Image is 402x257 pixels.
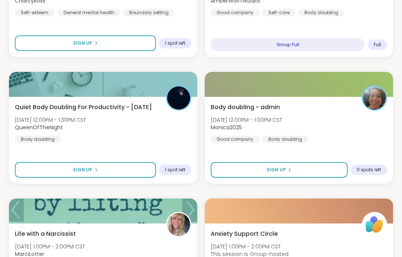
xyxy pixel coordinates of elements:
span: Anxiety Support Circle [211,229,278,238]
div: Good company [211,9,259,16]
span: Quiet Body Doubling For Productivity - [DATE] [15,103,152,112]
span: 1 spot left [165,40,185,46]
div: Body doubling [15,136,61,143]
button: Sign Up [211,162,348,178]
span: [DATE] 12:00PM - 1:00PM CST [211,116,282,124]
button: Sign Up [15,162,156,178]
span: 1 spot left [165,167,185,173]
div: General mental health [57,9,120,16]
div: Good company [211,136,259,143]
span: Full [374,42,381,48]
span: Sign Up [267,166,286,173]
b: QueenOfTheNight [15,124,63,131]
span: Life with a Narcissist [15,229,76,238]
div: Body doubling [262,136,308,143]
img: QueenOfTheNight [167,86,190,110]
span: Sign Up [73,166,92,173]
span: 11 spots left [357,167,381,173]
span: [DATE] 1:00PM - 2:00PM CST [15,243,85,250]
b: Monica2025 [211,124,242,131]
span: Sign Up [73,40,92,47]
div: Group Full [211,38,365,51]
img: ShareWell [363,213,386,236]
button: Sign Up [15,35,156,51]
div: Self-care [262,9,296,16]
img: Monica2025 [363,86,386,110]
img: MarciLotter [167,213,190,236]
span: Body doubling - admin [211,103,280,112]
span: [DATE] 1:00PM - 2:00PM CST [211,243,288,250]
div: Boundary setting [123,9,175,16]
span: [DATE] 12:00PM - 1:30PM CST [15,116,86,124]
div: Self-esteem [15,9,54,16]
div: Body doubling [299,9,344,16]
